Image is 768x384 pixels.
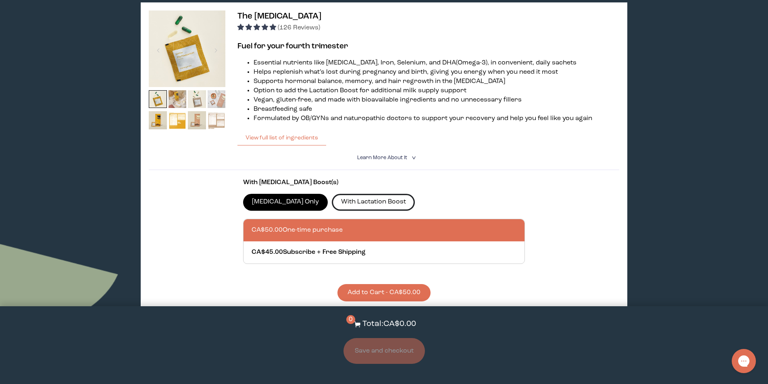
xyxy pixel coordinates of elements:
[237,12,321,21] span: The [MEDICAL_DATA]
[254,106,312,112] span: Breastfeeding safe
[169,111,187,129] img: thumbnail image
[254,95,619,105] li: Vegan, gluten-free, and made with bioavailable ingredients and no unnecessary fillers
[409,156,417,160] i: <
[188,90,206,108] img: thumbnail image
[254,68,619,77] li: Helps replenish what’s lost during pregnancy and birth, giving you energy when you need it most
[237,41,619,52] h3: Fuel for your fourth trimester
[254,77,619,86] li: Supports hormonal balance, memory, and hair regrowth in the [MEDICAL_DATA]
[243,194,328,211] label: [MEDICAL_DATA] Only
[343,338,425,364] button: Save and checkout
[254,58,619,68] li: Essential nutrients like [MEDICAL_DATA], Iron, Selenium, and DHA (Omega-3), in convenient, daily ...
[254,86,619,95] li: Option to add the Lactation Boost for additional milk supply support
[278,25,320,31] span: (126 Reviews)
[254,114,619,123] li: Formulated by OB/GYNs and naturopathic doctors to support your recovery and help you feel like yo...
[188,111,206,129] img: thumbnail image
[208,90,226,108] img: thumbnail image
[237,130,326,146] button: View full list of ingredients
[357,154,411,162] summary: Learn More About it <
[332,194,415,211] label: With Lactation Boost
[357,155,407,160] span: Learn More About it
[237,25,278,31] span: 4.94 stars
[169,90,187,108] img: thumbnail image
[149,111,167,129] img: thumbnail image
[243,178,525,187] p: With [MEDICAL_DATA] Boost(s)
[346,315,355,324] span: 0
[149,90,167,108] img: thumbnail image
[728,346,760,376] iframe: Gorgias live chat messenger
[149,10,225,87] img: thumbnail image
[337,284,431,301] button: Add to Cart - CA$50.00
[208,111,226,129] img: thumbnail image
[362,318,416,330] p: Total: CA$0.00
